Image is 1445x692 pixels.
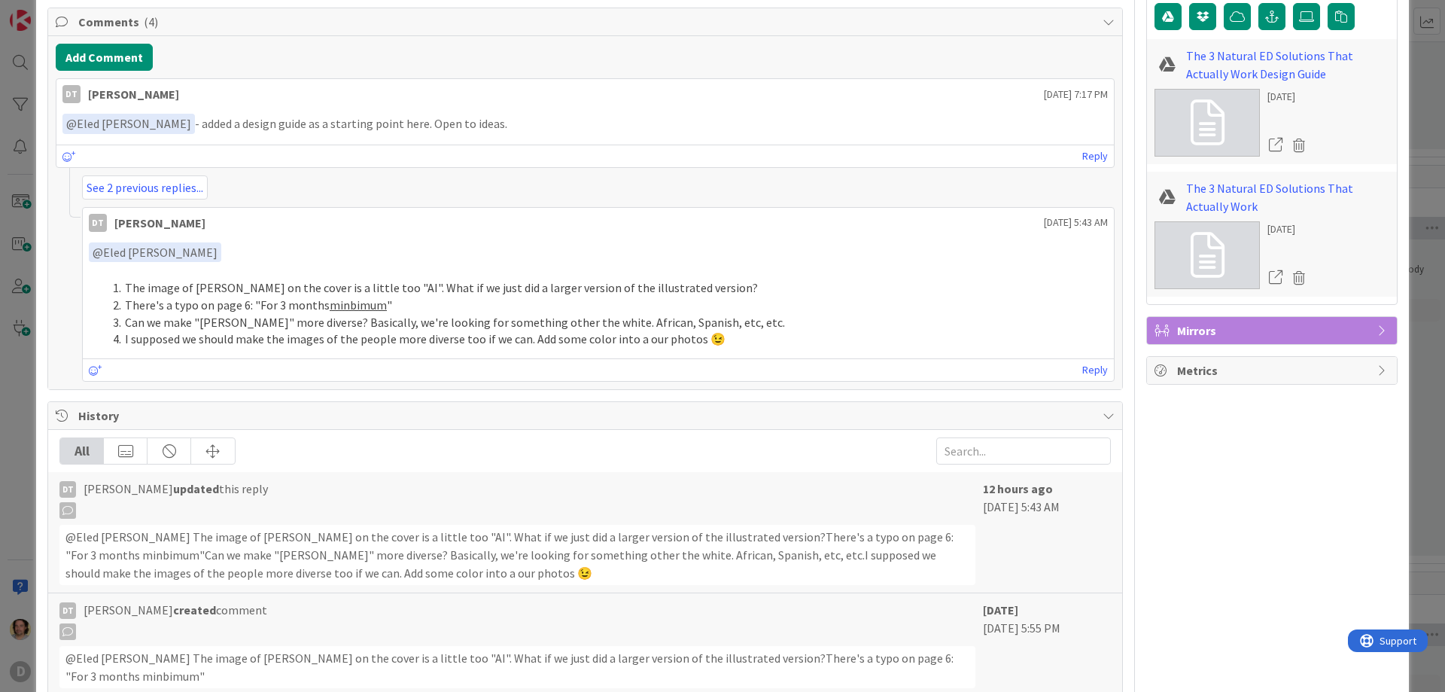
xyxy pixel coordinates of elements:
div: [PERSON_NAME] [88,85,179,103]
div: DT [59,602,76,619]
input: Search... [936,437,1111,465]
span: History [78,407,1095,425]
a: The 3 Natural ED Solutions That Actually Work [1186,179,1389,215]
a: Reply [1082,361,1108,380]
a: Open [1267,268,1284,288]
div: DT [89,214,107,232]
span: [DATE] 7:17 PM [1044,87,1108,102]
li: I supposed we should make the images of the people more diverse too if we can. Add some color int... [107,331,1108,348]
span: @ [66,116,77,131]
span: Eled [PERSON_NAME] [93,245,218,260]
span: Support [32,2,68,20]
a: Open [1267,136,1284,155]
div: @Eled [PERSON_NAME]﻿ The image of [PERSON_NAME] on the cover is a little too "AI". What if we jus... [59,525,975,585]
b: updated [173,481,219,496]
b: created [173,602,216,617]
b: 12 hours ago [983,481,1053,496]
div: [DATE] [1267,221,1311,237]
div: [DATE] 5:55 PM [983,601,1111,688]
li: There's a typo on page 6: "For 3 months " [107,297,1108,314]
button: Add Comment [56,44,153,71]
a: See 2 previous replies... [82,175,208,200]
div: [DATE] [1267,89,1311,105]
div: [PERSON_NAME] [114,214,205,232]
li: Can we make "[PERSON_NAME]" more diverse? Basically, we're looking for something other the white.... [107,314,1108,331]
div: DT [62,85,81,103]
span: Metrics [1177,361,1370,380]
a: Reply [1082,147,1108,166]
span: Mirrors [1177,322,1370,340]
span: [PERSON_NAME] comment [84,601,267,640]
li: The image of [PERSON_NAME] on the cover is a little too "AI". What if we just did a larger versio... [107,279,1108,297]
p: - added a design guide as a starting point here. Open to ideas. [62,114,1108,134]
span: Comments [78,13,1095,31]
a: The 3 Natural ED Solutions That Actually Work Design Guide [1186,47,1389,83]
span: Eled [PERSON_NAME] [66,116,191,131]
div: DT [59,481,76,498]
span: @ [93,245,103,260]
span: [DATE] 5:43 AM [1044,215,1108,230]
div: [DATE] 5:43 AM [983,480,1111,585]
div: @Eled [PERSON_NAME]﻿ The image of [PERSON_NAME] on the cover is a little too "AI". What if we jus... [59,646,975,688]
span: [PERSON_NAME] this reply [84,480,268,519]
u: minbimum [330,297,387,312]
b: [DATE] [983,602,1018,617]
span: ( 4 ) [144,14,158,29]
div: All [60,438,104,464]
